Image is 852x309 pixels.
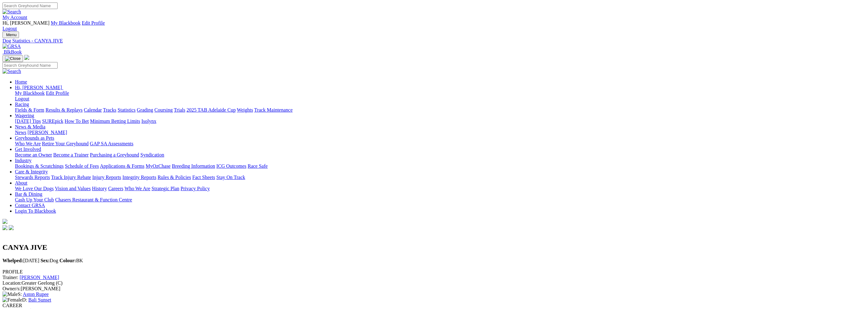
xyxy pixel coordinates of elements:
[15,124,45,129] a: News & Media
[15,141,850,147] div: Greyhounds as Pets
[2,225,7,230] img: facebook.svg
[2,20,49,26] span: Hi, [PERSON_NAME]
[59,258,76,263] b: Colour:
[15,186,54,191] a: We Love Our Dogs
[174,107,185,113] a: Trials
[2,286,850,292] div: [PERSON_NAME]
[92,186,107,191] a: History
[15,169,48,174] a: Care & Integrity
[2,286,21,291] span: Owner/s:
[15,130,26,135] a: News
[146,163,171,169] a: MyOzChase
[15,118,850,124] div: Wagering
[108,186,123,191] a: Careers
[40,258,49,263] b: Sex:
[24,55,29,60] img: logo-grsa-white.png
[2,38,850,44] a: Dog Statistics - CANYA JIVE
[181,186,210,191] a: Privacy Policy
[55,186,91,191] a: Vision and Values
[2,26,17,31] a: Logout
[2,20,850,31] div: My Account
[9,225,14,230] img: twitter.svg
[2,297,22,303] img: Female
[15,175,850,180] div: Care & Integrity
[46,90,69,96] a: Edit Profile
[90,152,139,157] a: Purchasing a Greyhound
[2,297,27,302] span: D:
[59,258,83,263] span: BK
[2,292,18,297] img: Male
[15,130,850,135] div: News & Media
[65,163,99,169] a: Schedule of Fees
[5,56,21,61] img: Close
[15,113,34,118] a: Wagering
[2,219,7,224] img: logo-grsa-white.png
[2,303,850,308] div: CAREER
[6,32,16,37] span: Menu
[192,175,215,180] a: Fact Sheets
[45,107,82,113] a: Results & Replays
[42,118,63,124] a: SUREpick
[15,90,850,102] div: Hi, [PERSON_NAME]
[103,107,116,113] a: Tracks
[40,258,58,263] span: Dog
[15,85,62,90] span: Hi, [PERSON_NAME]
[15,203,45,208] a: Contact GRSA
[216,163,246,169] a: ICG Outcomes
[15,197,850,203] div: Bar & Dining
[15,79,27,84] a: Home
[140,152,164,157] a: Syndication
[15,158,31,163] a: Industry
[100,163,144,169] a: Applications & Forms
[15,152,850,158] div: Get Involved
[247,163,267,169] a: Race Safe
[141,118,156,124] a: Isolynx
[216,175,245,180] a: Stay On Track
[15,147,41,152] a: Get Involved
[254,107,293,113] a: Track Maintenance
[122,175,156,180] a: Integrity Reports
[237,107,253,113] a: Weights
[15,85,63,90] a: Hi, [PERSON_NAME]
[23,292,49,297] a: Aston Rupee
[92,175,121,180] a: Injury Reports
[15,118,41,124] a: [DATE] Tips
[15,102,29,107] a: Racing
[84,107,102,113] a: Calendar
[15,152,52,157] a: Become an Owner
[65,118,89,124] a: How To Bet
[172,163,215,169] a: Breeding Information
[2,258,39,263] span: [DATE]
[4,49,22,55] span: BlkBook
[53,152,89,157] a: Become a Trainer
[90,118,140,124] a: Minimum Betting Limits
[2,292,22,297] span: S:
[2,62,58,69] input: Search
[137,107,153,113] a: Grading
[15,197,54,202] a: Cash Up Your Club
[154,107,173,113] a: Coursing
[15,163,64,169] a: Bookings & Scratchings
[15,208,56,214] a: Login To Blackbook
[15,90,45,96] a: My Blackbook
[2,55,23,62] button: Toggle navigation
[90,141,134,146] a: GAP SA Assessments
[55,197,132,202] a: Chasers Restaurant & Function Centre
[152,186,179,191] a: Strategic Plan
[15,175,50,180] a: Stewards Reports
[20,275,59,280] a: [PERSON_NAME]
[42,141,89,146] a: Retire Your Greyhound
[82,20,105,26] a: Edit Profile
[15,96,29,101] a: Logout
[2,15,27,20] a: My Account
[2,243,850,252] h2: CANYA JIVE
[51,20,81,26] a: My Blackbook
[15,107,850,113] div: Racing
[2,31,19,38] button: Toggle navigation
[2,44,21,49] img: GRSA
[15,191,42,197] a: Bar & Dining
[15,186,850,191] div: About
[15,107,44,113] a: Fields & Form
[15,163,850,169] div: Industry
